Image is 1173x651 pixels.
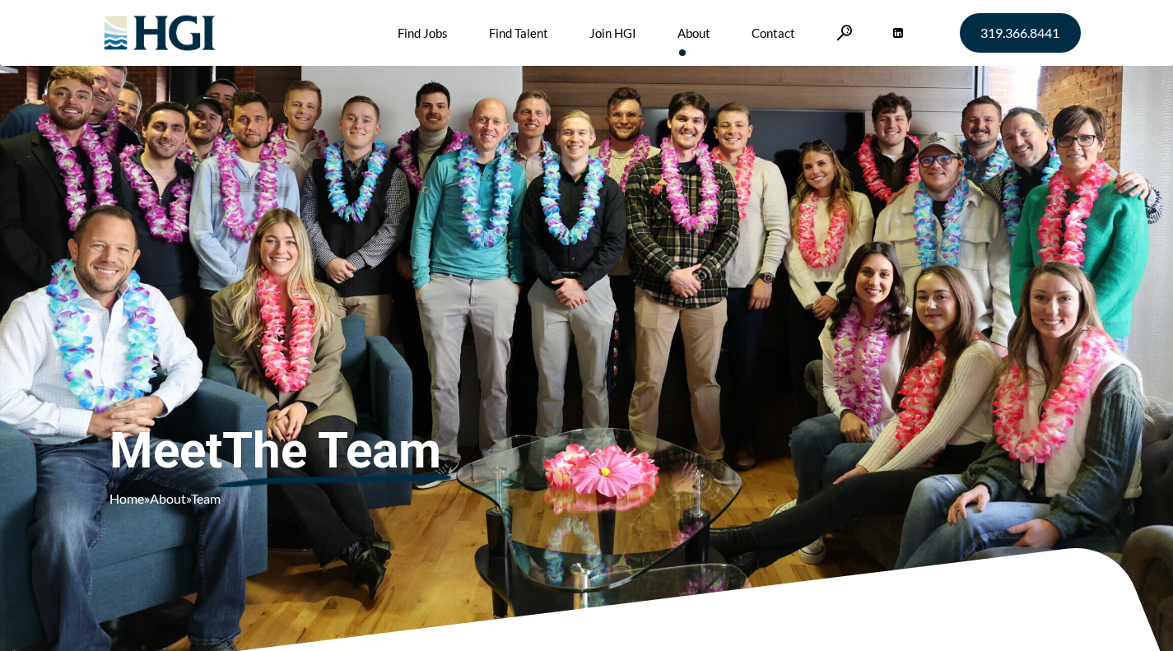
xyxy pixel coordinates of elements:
[836,25,853,40] a: Search
[222,421,441,481] u: The Team
[980,26,1059,40] span: 319.366.8441
[109,491,144,506] a: Home
[109,491,221,506] span: » »
[191,491,221,506] span: Team
[150,491,186,506] a: About
[960,13,1081,53] a: 319.366.8441
[109,421,554,481] span: Meet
